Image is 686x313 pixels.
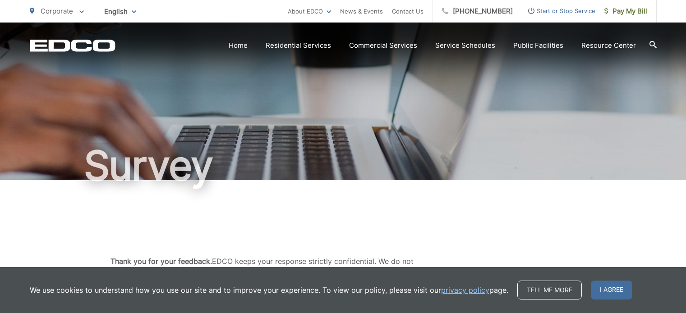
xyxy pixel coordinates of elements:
a: Resource Center [581,40,636,51]
span: Pay My Bill [604,6,647,17]
a: Home [229,40,248,51]
a: privacy policy [441,285,489,295]
a: Residential Services [266,40,331,51]
a: Tell me more [517,281,582,299]
a: Public Facilities [513,40,563,51]
span: Corporate [41,7,73,15]
a: Contact Us [392,6,424,17]
div: EDCO keeps your response strictly confidential. We do not provide it to any outside resource. You... [106,257,418,284]
a: About EDCO [288,6,331,17]
a: Service Schedules [435,40,495,51]
h1: Survey [30,143,657,188]
span: English [97,4,143,19]
p: We use cookies to understand how you use our site and to improve your experience. To view our pol... [30,285,508,295]
a: EDCD logo. Return to the homepage. [30,39,115,52]
strong: Thank you for your feedback. [110,257,212,266]
a: Commercial Services [349,40,417,51]
span: I agree [591,281,632,299]
a: News & Events [340,6,383,17]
